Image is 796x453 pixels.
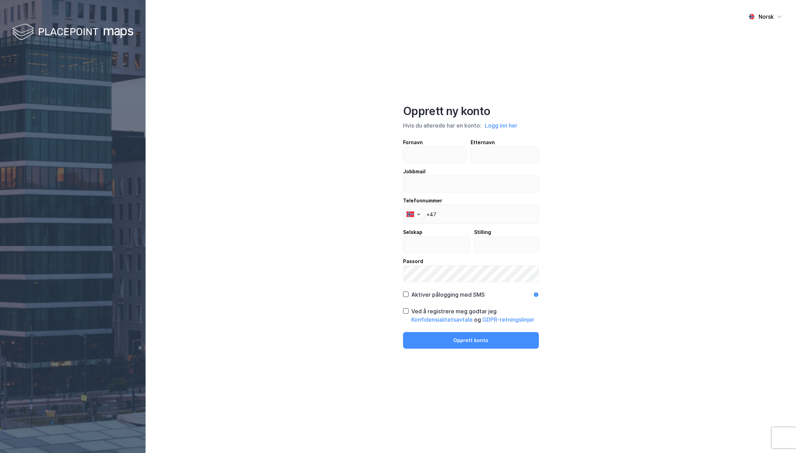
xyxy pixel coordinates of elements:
div: Aktiver pålogging med SMS [411,290,485,299]
div: Telefonnummer [403,197,539,205]
div: Fornavn [403,138,467,147]
button: Logg inn her [483,121,519,130]
iframe: Chat Widget [761,420,796,453]
div: Selskap [403,228,470,236]
button: Opprett konto [403,332,539,349]
div: Jobbmail [403,167,539,176]
div: Norsk [759,12,774,21]
div: Etternavn [471,138,539,147]
div: Passord [403,257,539,265]
div: Ved å registrere meg godtar jeg og [411,307,539,324]
div: Stilling [474,228,539,236]
div: Norway: + 47 [403,205,422,224]
input: Telefonnummer [403,204,539,224]
img: logo-white.f07954bde2210d2a523dddb988cd2aa7.svg [12,22,133,43]
div: Opprett ny konto [403,104,539,118]
div: Hvis du allerede har en konto: [403,121,539,130]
